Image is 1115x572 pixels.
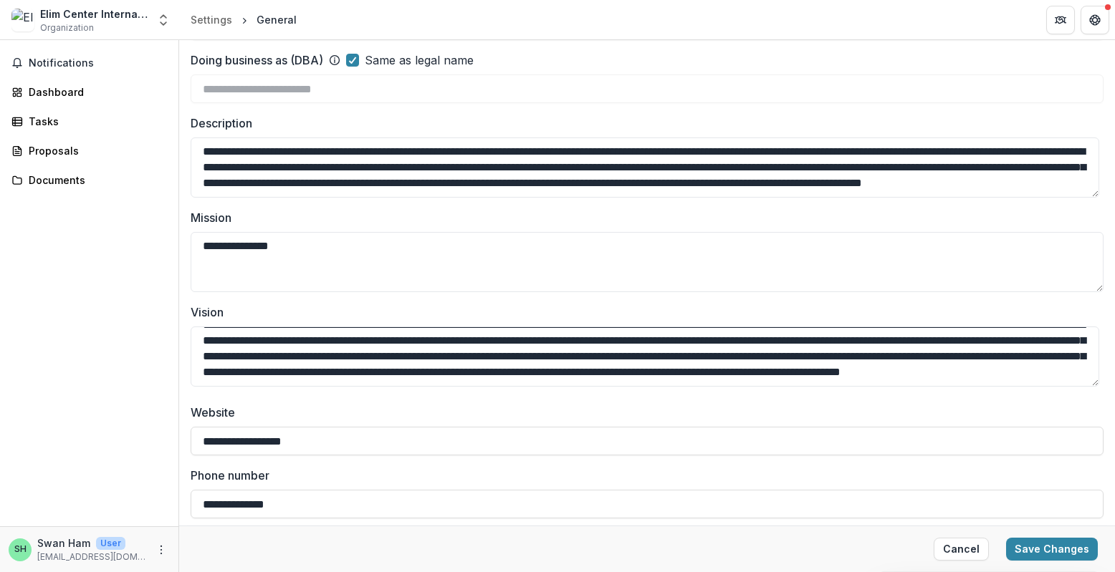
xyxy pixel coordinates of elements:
span: Notifications [29,57,167,69]
div: Dashboard [29,84,161,100]
p: User [96,537,125,550]
div: Settings [191,12,232,27]
button: Notifications [6,52,173,74]
img: Elim Center International [11,9,34,31]
button: Cancel [934,538,989,561]
button: Get Help [1081,6,1109,34]
a: Tasks [6,110,173,133]
div: General [257,12,297,27]
button: Save Changes [1006,538,1098,561]
label: Phone number [191,467,1095,484]
label: Doing business as (DBA) [191,52,323,69]
span: Organization [40,21,94,34]
label: Mission [191,209,1095,226]
div: Proposals [29,143,161,158]
a: Settings [185,9,238,30]
button: Open entity switcher [153,6,173,34]
div: Elim Center International [40,6,148,21]
span: Same as legal name [365,52,474,69]
label: Vision [191,304,1095,321]
label: Description [191,115,1095,132]
div: Swan Ham [14,545,27,554]
a: Proposals [6,139,173,163]
button: More [153,541,170,558]
button: Partners [1046,6,1075,34]
div: Tasks [29,114,161,129]
p: [EMAIL_ADDRESS][DOMAIN_NAME] [37,551,147,563]
div: For non-US phone numbers, please include the country code. For example [PHONE_NUMBER] [191,524,1104,536]
label: Website [191,404,1095,421]
div: Documents [29,173,161,188]
p: Swan Ham [37,535,90,551]
nav: breadcrumb [185,9,302,30]
a: Documents [6,168,173,192]
a: Dashboard [6,80,173,104]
